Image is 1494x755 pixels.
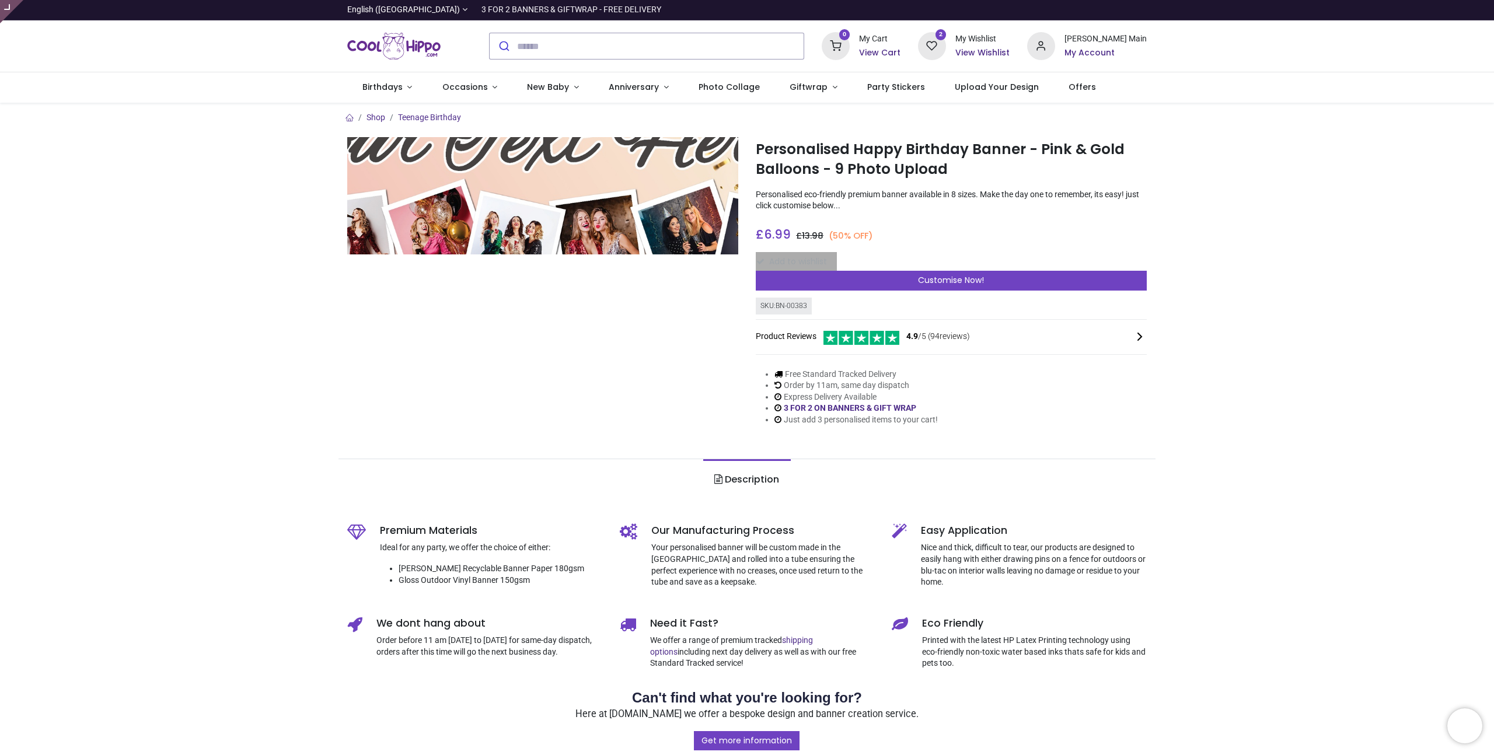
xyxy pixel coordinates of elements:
a: Description [703,459,790,500]
sup: 2 [936,29,947,40]
a: View Wishlist [955,47,1010,59]
h5: Premium Materials [380,523,602,538]
span: Giftwrap [790,81,828,93]
p: Ideal for any party, we offer the choice of either: [380,542,602,554]
h5: Our Manufacturing Process [651,523,875,538]
p: Your personalised banner will be custom made in the [GEOGRAPHIC_DATA] and rolled into a tube ensu... [651,542,875,588]
li: Just add 3 personalised items to your cart! [774,414,938,426]
a: shipping options [650,635,813,656]
div: My Wishlist [955,33,1010,45]
span: Anniversary [609,81,659,93]
a: Birthdays [347,72,427,103]
div: [PERSON_NAME] Main [1064,33,1147,45]
a: 3 FOR 2 ON BANNERS & GIFT WRAP [784,403,916,413]
a: 0 [822,41,850,50]
h1: Personalised Happy Birthday Banner - Pink & Gold Balloons - 9 Photo Upload [756,139,1147,180]
span: New Baby [527,81,569,93]
span: Customise Now! [918,274,984,286]
button: Submit [490,33,517,59]
a: Occasions [427,72,512,103]
a: 2 [918,41,946,50]
p: Personalised eco-friendly premium banner available in 8 sizes. Make the day one to remember, its ... [756,189,1147,212]
a: Get more information [694,731,800,751]
h5: Eco Friendly [922,616,1147,631]
iframe: Brevo live chat [1447,708,1482,743]
span: £ [756,226,791,243]
a: English ([GEOGRAPHIC_DATA]) [347,4,467,16]
h5: Easy Application [921,523,1147,538]
a: Shop [366,113,385,122]
span: Occasions [442,81,488,93]
div: Product Reviews [756,329,1147,345]
p: Here at [DOMAIN_NAME] we offer a bespoke design and banner creation service. [347,708,1147,721]
div: SKU: BN-00383 [756,298,812,314]
p: Nice and thick, difficult to tear, our products are designed to easily hang with either drawing p... [921,542,1147,588]
span: Upload Your Design [955,81,1039,93]
p: We offer a range of premium tracked including next day delivery as well as with our free Standard... [650,635,875,669]
img: Personalised Happy Birthday Banner - Pink & Gold Balloons - 9 Photo Upload [347,137,738,254]
a: New Baby [512,72,594,103]
h5: We dont hang about [376,616,602,631]
img: Cool Hippo [347,30,441,62]
iframe: Customer reviews powered by Trustpilot [902,4,1147,16]
span: £ [796,230,823,242]
sup: 0 [839,29,850,40]
a: Teenage Birthday [398,113,461,122]
a: View Cart [859,47,900,59]
span: Photo Collage [699,81,760,93]
li: Order by 11am, same day dispatch [774,380,938,392]
div: 3 FOR 2 BANNERS & GIFTWRAP - FREE DELIVERY [481,4,661,16]
li: [PERSON_NAME] Recyclable Banner Paper 180gsm [399,563,602,575]
a: Logo of Cool Hippo [347,30,441,62]
span: 4.9 [906,331,918,341]
span: /5 ( 94 reviews) [906,331,970,342]
span: 13.98 [802,230,823,242]
li: Gloss Outdoor Vinyl Banner 150gsm [399,575,602,586]
small: (50% OFF) [829,230,873,242]
span: Offers [1069,81,1096,93]
li: Free Standard Tracked Delivery [774,369,938,380]
a: Giftwrap [774,72,852,103]
span: Birthdays [362,81,403,93]
span: 6.99 [764,226,791,243]
p: Order before 11 am [DATE] to [DATE] for same-day dispatch, orders after this time will go the nex... [376,635,602,658]
a: My Account [1064,47,1147,59]
h2: Can't find what you're looking for? [347,688,1147,708]
p: Printed with the latest HP Latex Printing technology using eco-friendly non-toxic water based ink... [922,635,1147,669]
div: My Cart [859,33,900,45]
span: Party Stickers [867,81,925,93]
li: Express Delivery Available [774,392,938,403]
a: Anniversary [594,72,683,103]
h5: Need it Fast? [650,616,875,631]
